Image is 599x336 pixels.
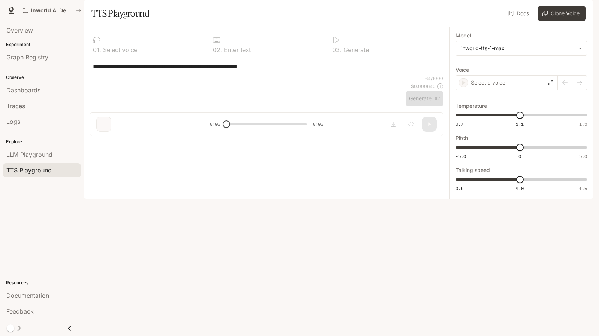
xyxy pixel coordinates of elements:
[456,41,587,55] div: inworld-tts-1-max
[213,47,222,53] p: 0 2 .
[456,33,471,38] p: Model
[101,47,137,53] p: Select voice
[456,67,469,73] p: Voice
[31,7,73,14] p: Inworld AI Demos
[342,47,369,53] p: Generate
[516,121,524,127] span: 1.1
[19,3,85,18] button: All workspaces
[456,185,463,192] span: 0.5
[425,75,443,82] p: 64 / 1000
[518,153,521,159] span: 0
[516,185,524,192] span: 1.0
[332,47,342,53] p: 0 3 .
[579,121,587,127] span: 1.5
[222,47,251,53] p: Enter text
[461,45,575,52] div: inworld-tts-1-max
[91,6,149,21] h1: TTS Playground
[471,79,505,86] p: Select a voice
[456,153,466,159] span: -5.0
[456,103,487,109] p: Temperature
[507,6,532,21] a: Docs
[579,153,587,159] span: 5.0
[456,168,490,173] p: Talking speed
[411,83,436,89] p: $ 0.000640
[456,135,468,141] p: Pitch
[93,47,101,53] p: 0 1 .
[579,185,587,192] span: 1.5
[538,6,586,21] button: Clone Voice
[456,121,463,127] span: 0.7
